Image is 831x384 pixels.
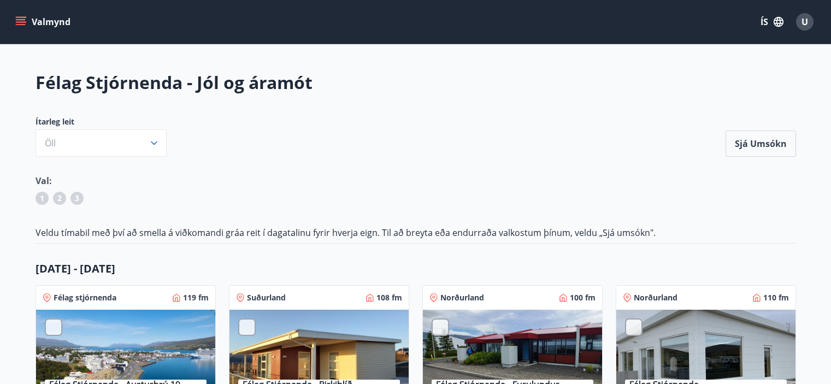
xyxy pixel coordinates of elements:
span: U [801,16,808,28]
p: [DATE] - [DATE] [36,261,796,276]
p: 100 fm [570,292,596,303]
button: menu [13,12,75,32]
p: Norðurland [634,292,677,303]
h2: Félag Stjórnenda - Jól og áramót [36,70,796,94]
span: Val: [36,175,52,187]
button: Öll [36,129,167,157]
p: 110 fm [763,292,789,303]
p: 119 fm [183,292,209,303]
button: ÍS [755,12,789,32]
button: U [792,9,818,35]
span: Öll [45,137,56,149]
button: Sjá umsókn [726,131,796,157]
p: Veldu tímabil með því að smella á viðkomandi gráa reit í dagatalinu fyrir hverja eign. Til að bre... [36,227,796,239]
p: Norðurland [440,292,484,303]
span: 3 [75,193,79,204]
p: 108 fm [376,292,402,303]
span: 2 [57,193,62,204]
span: 1 [40,193,44,204]
span: Ítarleg leit [36,116,167,127]
p: Suðurland [247,292,286,303]
p: Félag stjórnenda [54,292,116,303]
